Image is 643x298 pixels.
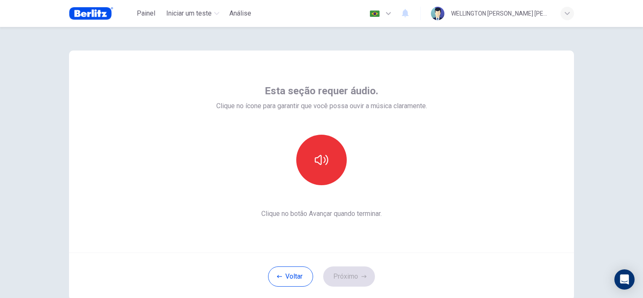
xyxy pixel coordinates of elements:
[369,11,380,17] img: pt
[163,6,223,21] button: Iniciar um teste
[226,6,255,21] div: Você precisa de uma licença para acessar este conteúdo
[229,8,251,19] span: Análise
[216,209,427,219] span: Clique no botão Avançar quando terminar.
[265,84,378,98] span: Esta seção requer áudio.
[268,266,313,287] button: Voltar
[133,6,159,21] button: Painel
[431,7,444,20] img: Profile picture
[137,8,155,19] span: Painel
[226,6,255,21] button: Análise
[69,5,133,22] a: Berlitz Brasil logo
[614,269,635,290] div: Open Intercom Messenger
[216,101,427,111] span: Clique no ícone para garantir que você possa ouvir a música claramente.
[69,5,113,22] img: Berlitz Brasil logo
[166,8,212,19] span: Iniciar um teste
[451,8,550,19] div: WELLINGTON [PERSON_NAME] [PERSON_NAME]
